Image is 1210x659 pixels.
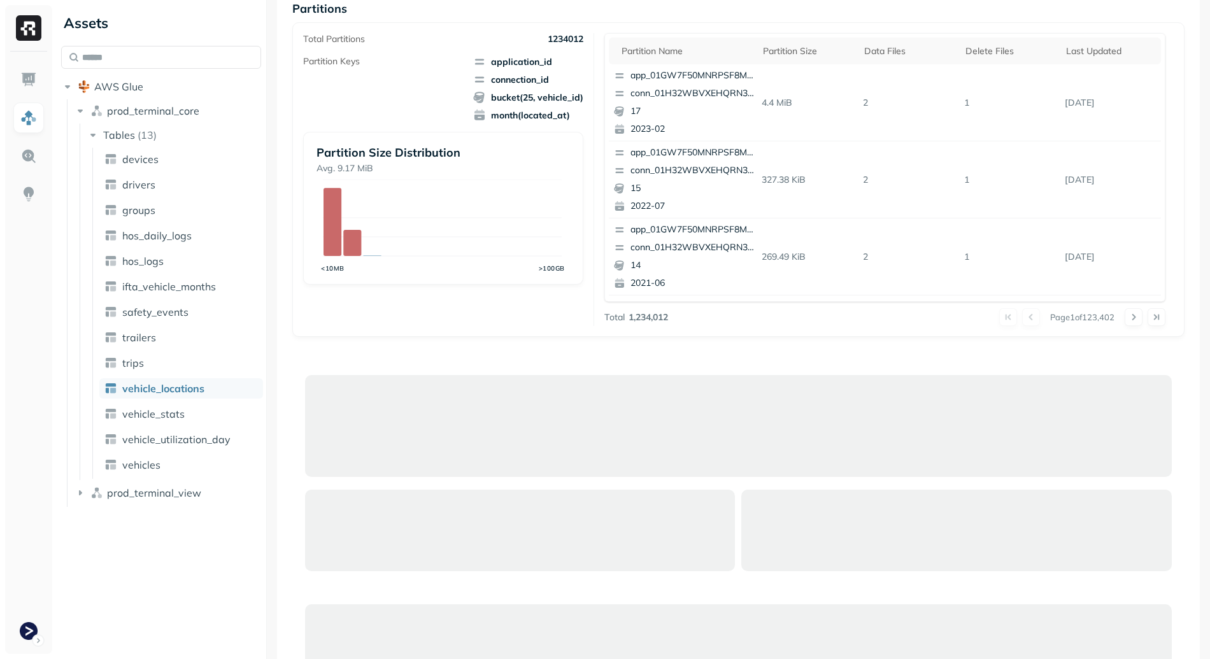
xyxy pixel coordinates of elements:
p: 14 [630,259,754,272]
img: table [104,204,117,216]
p: app_01GW7F50MNRPSF8MFHFDEVDVJA [630,69,754,82]
a: vehicles [99,455,263,475]
button: app_01GW7F50MNRPSF8MFHFDEVDVJAconn_01H32WBVXEHQRN3P8T5XCDBBNE152022-07 [609,141,759,218]
div: Partition size [763,45,851,57]
button: prod_terminal_view [74,483,262,503]
p: Total Partitions [303,33,365,45]
a: groups [99,200,263,220]
div: Data Files [864,45,953,57]
p: 2 [858,169,959,191]
img: root [78,80,90,93]
p: 269.49 KiB [757,246,858,268]
img: Query Explorer [20,148,37,164]
p: Partitions [292,1,1185,16]
p: Sep 11, 2025 [1060,92,1161,114]
p: 15 [630,182,754,195]
a: trips [99,353,263,373]
a: hos_logs [99,251,263,271]
p: 17 [630,105,754,118]
img: table [104,255,117,267]
img: namespace [90,104,103,117]
a: vehicle_locations [99,378,263,399]
p: 327.38 KiB [757,169,858,191]
span: connection_id [473,73,583,86]
button: prod_terminal_core [74,101,262,121]
button: Tables(13) [87,125,262,145]
a: hos_daily_logs [99,225,263,246]
div: Last updated [1066,45,1155,57]
button: app_01GW7F50MNRPSF8MFHFDEVDVJAconn_01H32WBVXEHQRN3P8T5XCDBBNE112023-02 [609,295,759,372]
img: table [104,178,117,191]
a: vehicle_stats [99,404,263,424]
a: trailers [99,327,263,348]
p: 1 [959,246,1060,268]
span: drivers [122,178,155,191]
span: bucket(25, vehicle_id) [473,91,583,104]
p: 1234012 [548,33,583,45]
p: 2023-02 [630,123,754,136]
p: conn_01H32WBVXEHQRN3P8T5XCDBBNE [630,164,754,177]
button: AWS Glue [61,76,261,97]
img: table [104,458,117,471]
p: Sep 11, 2025 [1060,169,1161,191]
img: table [104,382,117,395]
img: table [104,153,117,166]
p: Sep 11, 2025 [1060,246,1161,268]
span: vehicle_locations [122,382,204,395]
span: AWS Glue [94,80,143,93]
div: Assets [61,13,261,33]
tspan: <10MB [321,264,345,273]
p: conn_01H32WBVXEHQRN3P8T5XCDBBNE [630,241,754,254]
p: 2 [858,246,959,268]
span: hos_daily_logs [122,229,192,242]
span: vehicle_utilization_day [122,433,231,446]
img: Assets [20,110,37,126]
p: app_01GW7F50MNRPSF8MFHFDEVDVJA [630,223,754,236]
span: ifta_vehicle_months [122,280,216,293]
img: table [104,306,117,318]
p: app_01GW7F50MNRPSF8MFHFDEVDVJA [630,146,754,159]
img: table [104,407,117,420]
p: Total [604,311,625,323]
img: namespace [90,486,103,499]
button: app_01GW7F50MNRPSF8MFHFDEVDVJAconn_01H32WBVXEHQRN3P8T5XCDBBNE142021-06 [609,218,759,295]
p: conn_01H32WBVXEHQRN3P8T5XCDBBNE [630,87,754,100]
img: table [104,433,117,446]
span: application_id [473,55,583,68]
button: app_01GW7F50MNRPSF8MFHFDEVDVJAconn_01H32WBVXEHQRN3P8T5XCDBBNE172023-02 [609,64,759,141]
span: prod_terminal_view [107,486,201,499]
tspan: >100GB [538,264,564,273]
a: devices [99,149,263,169]
div: Delete Files [965,45,1054,57]
p: ( 13 ) [138,129,157,141]
span: devices [122,153,159,166]
div: Partition name [622,45,751,57]
span: vehicle_stats [122,407,185,420]
p: Partition Size Distribution [317,145,570,160]
p: Page 1 of 123,402 [1050,311,1114,323]
span: hos_logs [122,255,164,267]
span: trailers [122,331,156,344]
img: table [104,357,117,369]
p: Partition Keys [303,55,360,67]
span: prod_terminal_core [107,104,199,117]
p: 2 [858,92,959,114]
a: safety_events [99,302,263,322]
span: safety_events [122,306,189,318]
span: trips [122,357,144,369]
img: Insights [20,186,37,202]
span: Tables [103,129,135,141]
span: vehicles [122,458,160,471]
img: table [104,229,117,242]
img: Dashboard [20,71,37,88]
p: 2021-06 [630,277,754,290]
img: table [104,280,117,293]
p: 4.4 MiB [757,92,858,114]
p: Avg. 9.17 MiB [317,162,570,174]
span: month(located_at) [473,109,583,122]
img: Ryft [16,15,41,41]
a: ifta_vehicle_months [99,276,263,297]
p: 2022-07 [630,200,754,213]
a: drivers [99,174,263,195]
a: vehicle_utilization_day [99,429,263,450]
